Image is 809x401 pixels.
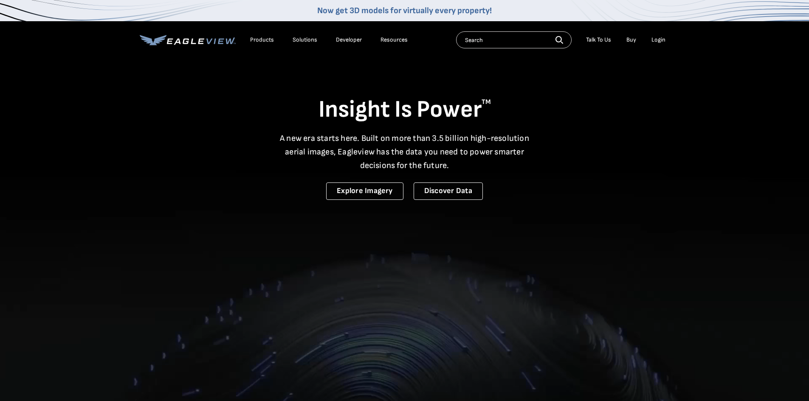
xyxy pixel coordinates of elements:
[456,31,572,48] input: Search
[381,36,408,44] div: Resources
[626,36,636,44] a: Buy
[414,182,483,200] a: Discover Data
[586,36,611,44] div: Talk To Us
[651,36,665,44] div: Login
[336,36,362,44] a: Developer
[293,36,317,44] div: Solutions
[275,132,535,172] p: A new era starts here. Built on more than 3.5 billion high-resolution aerial images, Eagleview ha...
[326,182,403,200] a: Explore Imagery
[250,36,274,44] div: Products
[317,6,492,16] a: Now get 3D models for virtually every property!
[140,95,670,125] h1: Insight Is Power
[482,98,491,106] sup: TM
